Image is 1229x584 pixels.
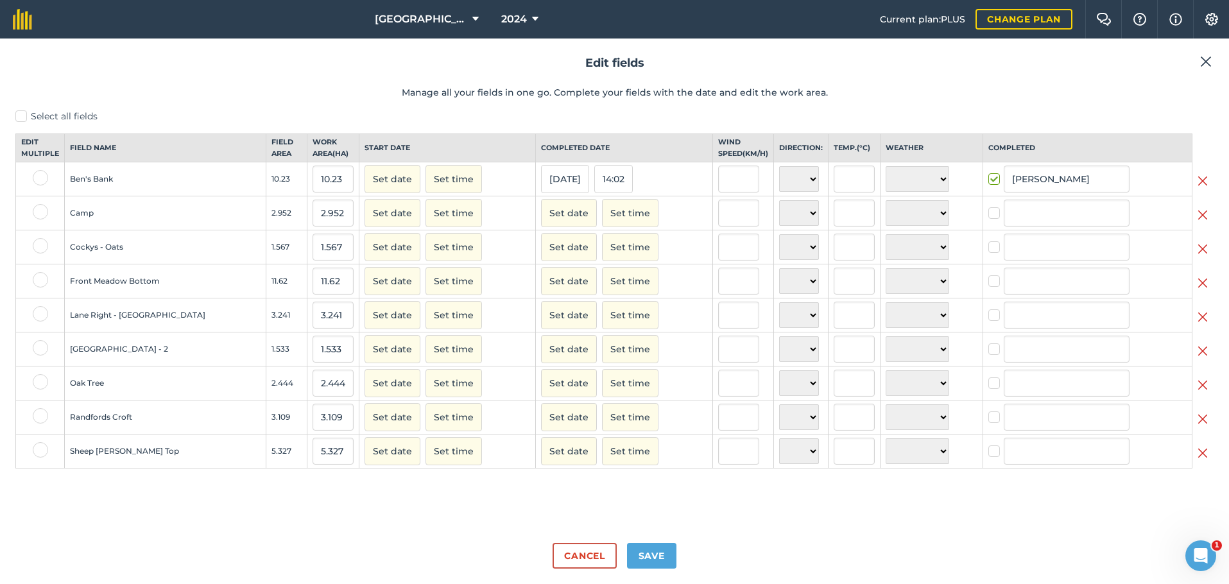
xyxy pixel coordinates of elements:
[266,366,307,400] td: 2.444
[1198,343,1208,359] img: svg+xml;base64,PHN2ZyB4bWxucz0iaHR0cDovL3d3dy53My5vcmcvMjAwMC9zdmciIHdpZHRoPSIyMiIgaGVpZ2h0PSIzMC...
[541,301,597,329] button: Set date
[65,298,266,332] td: Lane Right - [GEOGRAPHIC_DATA]
[1200,54,1212,69] img: svg+xml;base64,PHN2ZyB4bWxucz0iaHR0cDovL3d3dy53My5vcmcvMjAwMC9zdmciIHdpZHRoPSIyMiIgaGVpZ2h0PSIzMC...
[602,437,658,465] button: Set time
[602,199,658,227] button: Set time
[425,165,482,193] button: Set time
[541,369,597,397] button: Set date
[1198,309,1208,325] img: svg+xml;base64,PHN2ZyB4bWxucz0iaHR0cDovL3d3dy53My5vcmcvMjAwMC9zdmciIHdpZHRoPSIyMiIgaGVpZ2h0PSIzMC...
[1204,13,1219,26] img: A cog icon
[365,267,420,295] button: Set date
[553,543,616,569] button: Cancel
[1185,540,1216,571] iframe: Intercom live chat
[65,134,266,162] th: Field name
[266,332,307,366] td: 1.533
[266,162,307,196] td: 10.23
[359,134,535,162] th: Start date
[365,233,420,261] button: Set date
[425,403,482,431] button: Set time
[266,230,307,264] td: 1.567
[365,335,420,363] button: Set date
[1198,275,1208,291] img: svg+xml;base64,PHN2ZyB4bWxucz0iaHR0cDovL3d3dy53My5vcmcvMjAwMC9zdmciIHdpZHRoPSIyMiIgaGVpZ2h0PSIzMC...
[501,12,527,27] span: 2024
[1198,173,1208,189] img: svg+xml;base64,PHN2ZyB4bWxucz0iaHR0cDovL3d3dy53My5vcmcvMjAwMC9zdmciIHdpZHRoPSIyMiIgaGVpZ2h0PSIzMC...
[1198,207,1208,223] img: svg+xml;base64,PHN2ZyB4bWxucz0iaHR0cDovL3d3dy53My5vcmcvMjAwMC9zdmciIHdpZHRoPSIyMiIgaGVpZ2h0PSIzMC...
[541,199,597,227] button: Set date
[1169,12,1182,27] img: svg+xml;base64,PHN2ZyB4bWxucz0iaHR0cDovL3d3dy53My5vcmcvMjAwMC9zdmciIHdpZHRoPSIxNyIgaGVpZ2h0PSIxNy...
[15,110,1214,123] label: Select all fields
[712,134,773,162] th: Wind speed ( km/h )
[266,196,307,230] td: 2.952
[602,403,658,431] button: Set time
[1198,241,1208,257] img: svg+xml;base64,PHN2ZyB4bWxucz0iaHR0cDovL3d3dy53My5vcmcvMjAwMC9zdmciIHdpZHRoPSIyMiIgaGVpZ2h0PSIzMC...
[65,434,266,468] td: Sheep [PERSON_NAME] Top
[1132,13,1147,26] img: A question mark icon
[880,12,965,26] span: Current plan : PLUS
[1198,411,1208,427] img: svg+xml;base64,PHN2ZyB4bWxucz0iaHR0cDovL3d3dy53My5vcmcvMjAwMC9zdmciIHdpZHRoPSIyMiIgaGVpZ2h0PSIzMC...
[266,434,307,468] td: 5.327
[536,134,712,162] th: Completed date
[15,54,1214,73] h2: Edit fields
[65,332,266,366] td: [GEOGRAPHIC_DATA] - 2
[375,12,467,27] span: [GEOGRAPHIC_DATA]
[425,335,482,363] button: Set time
[975,9,1072,30] a: Change plan
[1198,377,1208,393] img: svg+xml;base64,PHN2ZyB4bWxucz0iaHR0cDovL3d3dy53My5vcmcvMjAwMC9zdmciIHdpZHRoPSIyMiIgaGVpZ2h0PSIzMC...
[541,403,597,431] button: Set date
[365,199,420,227] button: Set date
[425,369,482,397] button: Set time
[13,9,32,30] img: fieldmargin Logo
[541,233,597,261] button: Set date
[1212,540,1222,551] span: 1
[266,264,307,298] td: 11.62
[983,134,1192,162] th: Completed
[425,267,482,295] button: Set time
[16,134,65,162] th: Edit multiple
[425,233,482,261] button: Set time
[65,162,266,196] td: Ben's Bank
[365,437,420,465] button: Set date
[425,301,482,329] button: Set time
[65,366,266,400] td: Oak Tree
[541,437,597,465] button: Set date
[602,233,658,261] button: Set time
[65,400,266,434] td: Randfords Croft
[425,437,482,465] button: Set time
[365,165,420,193] button: Set date
[425,199,482,227] button: Set time
[65,196,266,230] td: Camp
[880,134,983,162] th: Weather
[773,134,828,162] th: Direction:
[602,267,658,295] button: Set time
[541,165,589,193] button: [DATE]
[365,403,420,431] button: Set date
[541,267,597,295] button: Set date
[627,543,676,569] button: Save
[602,369,658,397] button: Set time
[828,134,880,162] th: Temp. ( ° C )
[365,369,420,397] button: Set date
[1198,445,1208,461] img: svg+xml;base64,PHN2ZyB4bWxucz0iaHR0cDovL3d3dy53My5vcmcvMjAwMC9zdmciIHdpZHRoPSIyMiIgaGVpZ2h0PSIzMC...
[602,335,658,363] button: Set time
[365,301,420,329] button: Set date
[307,134,359,162] th: Work area ( Ha )
[1096,13,1112,26] img: Two speech bubbles overlapping with the left bubble in the forefront
[15,85,1214,99] p: Manage all your fields in one go. Complete your fields with the date and edit the work area.
[594,165,633,193] button: 14:02
[541,335,597,363] button: Set date
[266,298,307,332] td: 3.241
[602,301,658,329] button: Set time
[266,400,307,434] td: 3.109
[65,230,266,264] td: Cockys - Oats
[65,264,266,298] td: Front Meadow Bottom
[266,134,307,162] th: Field Area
